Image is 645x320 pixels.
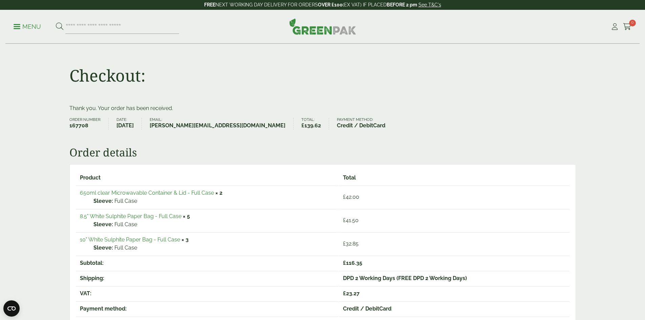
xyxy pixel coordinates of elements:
th: Shipping: [76,271,339,285]
i: Cart [623,23,631,30]
strong: × 5 [183,213,190,219]
span: £ [343,194,346,200]
strong: 167708 [69,122,101,130]
strong: × 3 [181,236,189,243]
span: £ [343,260,346,266]
a: 10" White Sulphite Paper Bag - Full Case [80,236,180,243]
h2: Order details [69,146,576,159]
th: Total [339,171,569,185]
a: 650ml clear Microwavable Container & Lid - Full Case [80,190,214,196]
strong: Sleeve: [93,220,113,229]
bdi: 139.62 [301,122,321,129]
strong: × 2 [215,190,222,196]
span: 23.27 [343,290,360,297]
p: Menu [14,23,41,31]
bdi: 32.85 [343,240,359,247]
li: Email: [150,118,294,130]
strong: Sleeve: [93,244,113,252]
strong: BEFORE 2 pm [387,2,417,7]
p: Full Case [93,197,335,205]
td: DPD 2 Working Days (FREE DPD 2 Working Days) [339,271,569,285]
strong: [DATE] [116,122,134,130]
strong: Sleeve: [93,197,113,205]
span: £ [343,240,346,247]
td: Credit / DebitCard [339,301,569,316]
span: £ [343,290,346,297]
th: Product [76,171,339,185]
strong: OVER £100 [318,2,343,7]
span: 0 [629,20,636,26]
span: £ [301,122,304,129]
li: Date: [116,118,142,130]
a: Menu [14,23,41,29]
bdi: 41.50 [343,217,359,223]
th: Subtotal: [76,256,339,270]
li: Order number: [69,118,109,130]
li: Total: [301,118,329,130]
h1: Checkout: [69,66,146,85]
th: Payment method: [76,301,339,316]
p: Full Case [93,244,335,252]
a: 0 [623,22,631,32]
strong: [PERSON_NAME][EMAIL_ADDRESS][DOMAIN_NAME] [150,122,285,130]
bdi: 42.00 [343,194,359,200]
span: £ [343,217,346,223]
th: VAT: [76,286,339,301]
p: Thank you. Your order has been received. [69,104,576,112]
i: My Account [610,23,619,30]
a: 8.5" White Sulphite Paper Bag - Full Case [80,213,181,219]
span: 116.35 [343,260,362,266]
strong: FREE [204,2,215,7]
p: Full Case [93,220,335,229]
a: See T&C's [418,2,441,7]
strong: Credit / DebitCard [337,122,385,130]
li: Payment method: [337,118,393,130]
img: GreenPak Supplies [289,18,356,35]
button: Open CMP widget [3,300,20,317]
